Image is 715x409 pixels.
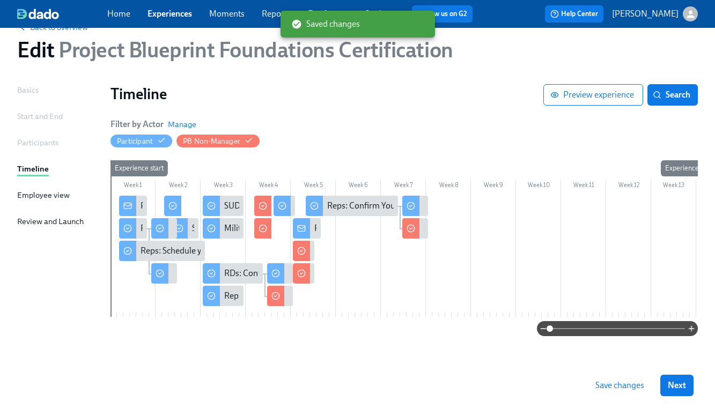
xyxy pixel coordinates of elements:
[203,286,244,306] div: Reps: Complete Your Pre-Work Account Tiering
[203,196,244,216] div: SUD Reps: Complete Your Pre-Work Account Tiering
[561,180,606,194] div: Week 11
[171,218,198,239] div: SRDs: Schedule your Project Blueprint Live Certification
[660,375,694,396] button: Next
[224,222,440,234] div: Military/VA Reps: Complete Your Pre-Work Account Tiering
[612,8,679,20] p: [PERSON_NAME]
[262,9,291,19] a: Reports
[119,218,147,239] div: RDs: Schedule your Project Blueprint Live Certification
[17,189,70,201] div: Employee view
[327,200,507,212] div: Reps: Confirm Your Live Certification Completion
[516,180,561,194] div: Week 10
[17,215,84,227] div: Review and Launch
[110,118,164,130] h6: Filter by Actor
[655,90,690,100] span: Search
[606,180,651,194] div: Week 12
[17,37,453,63] h1: Edit
[647,84,698,106] button: Search
[426,180,471,194] div: Week 8
[471,180,516,194] div: Week 9
[110,135,172,147] button: Participant
[17,163,49,175] div: Timeline
[201,180,246,194] div: Week 3
[381,180,426,194] div: Week 7
[224,290,397,302] div: Reps: Complete Your Pre-Work Account Tiering
[224,200,415,212] div: SUD Reps: Complete Your Pre-Work Account Tiering
[203,218,244,239] div: Military/VA Reps: Complete Your Pre-Work Account Tiering
[117,136,153,146] div: Hide Participant
[119,196,147,216] div: Project Blueprint Certification Next Steps!
[550,9,598,19] span: Help Center
[293,218,321,239] div: Reps: Get Ready for your PB Live Cert!
[651,180,696,194] div: Week 13
[306,196,398,216] div: Reps: Confirm Your Live Certification Completion
[314,222,453,234] div: Reps: Get Ready for your PB Live Cert!
[141,200,292,212] div: Project Blueprint Certification Next Steps!
[107,9,130,19] a: Home
[192,222,394,234] div: SRDs: Schedule your Project Blueprint Live Certification
[545,5,603,23] button: Help Center
[291,180,336,194] div: Week 5
[224,267,401,279] div: RDs: Confirm Your Live Certification Completion
[595,380,644,391] span: Save changes
[543,84,643,106] button: Preview experience
[417,9,467,19] a: Review us on G2
[17,84,39,96] div: Basics
[246,180,291,194] div: Week 4
[209,9,245,19] a: Moments
[119,241,205,261] div: Reps: Schedule your Project Blueprint Live Certification
[176,135,260,147] button: PB Non-Manager
[291,18,360,30] span: Saved changes
[336,180,381,194] div: Week 6
[110,180,156,194] div: Week 1
[156,180,201,194] div: Week 2
[110,84,543,103] h1: Timeline
[148,9,192,19] a: Experiences
[17,110,63,122] div: Start and End
[17,9,107,19] a: dado
[612,6,698,21] button: [PERSON_NAME]
[17,9,59,19] img: dado
[552,90,634,100] span: Preview experience
[203,263,263,284] div: RDs: Confirm Your Live Certification Completion
[412,5,473,23] button: Review us on G2
[183,136,240,146] div: Hide PB Non-Manager
[141,245,341,257] div: Reps: Schedule your Project Blueprint Live Certification
[141,222,338,234] div: RDs: Schedule your Project Blueprint Live Certification
[17,137,58,148] div: Participants
[588,375,652,396] button: Save changes
[168,119,196,130] button: Manage
[54,37,453,63] span: Project Blueprint Foundations Certification
[110,160,168,176] div: Experience start
[668,380,686,391] span: Next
